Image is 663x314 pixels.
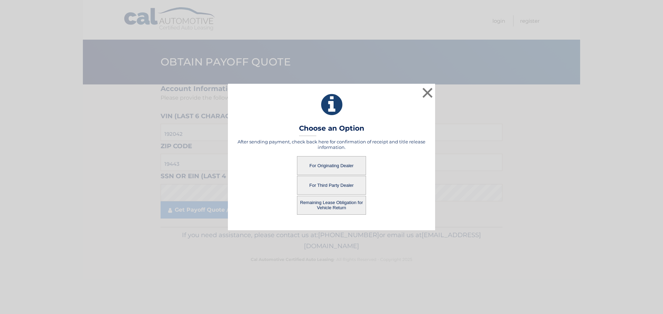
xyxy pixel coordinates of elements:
h3: Choose an Option [299,124,364,136]
button: Remaining Lease Obligation for Vehicle Return [297,196,366,215]
button: × [421,86,434,100]
h5: After sending payment, check back here for confirmation of receipt and title release information. [237,139,426,150]
button: For Originating Dealer [297,156,366,175]
button: For Third Party Dealer [297,176,366,195]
